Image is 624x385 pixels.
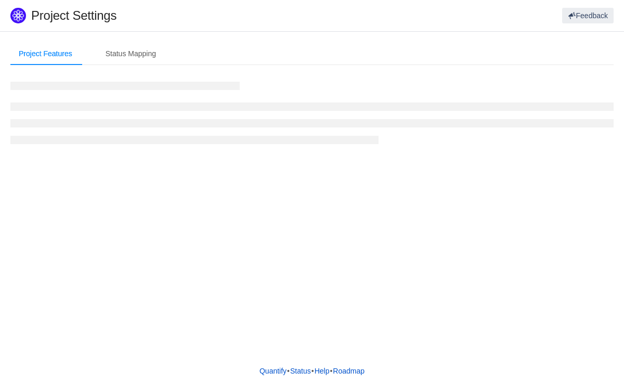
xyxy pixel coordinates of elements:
button: Feedback [562,8,614,23]
span: • [330,367,332,375]
span: • [287,367,290,375]
a: Help [314,363,330,379]
div: Project Features [10,42,81,66]
a: Roadmap [332,363,365,379]
img: Quantify [10,8,26,23]
h1: Project Settings [31,8,374,23]
a: Quantify [259,363,287,379]
a: Status [290,363,311,379]
span: • [311,367,314,375]
div: Status Mapping [97,42,164,66]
